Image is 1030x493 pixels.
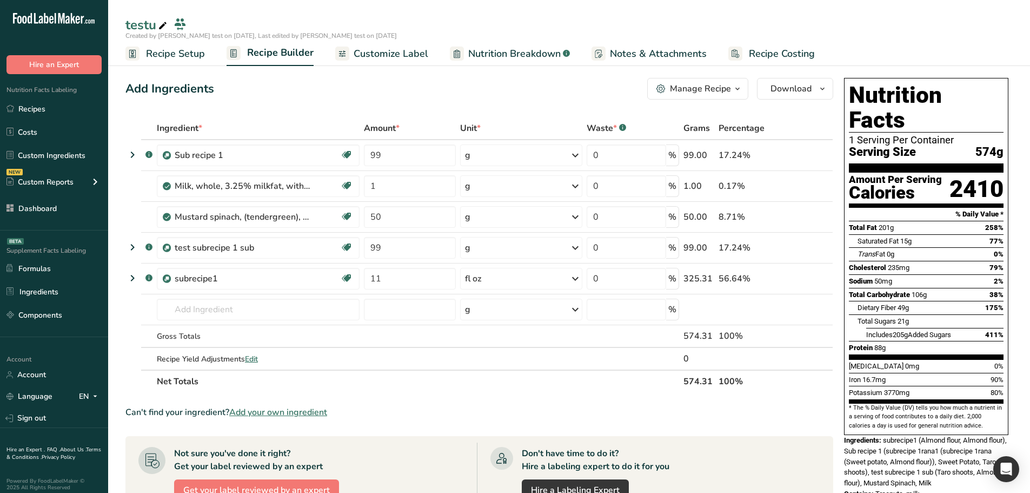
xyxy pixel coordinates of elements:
[849,175,942,185] div: Amount Per Serving
[79,390,102,403] div: EN
[975,146,1004,159] span: 574g
[465,211,470,224] div: g
[858,317,896,325] span: Total Sugars
[862,376,886,384] span: 16.7mg
[60,446,86,453] a: About Us .
[6,478,102,491] div: Powered By FoodLabelMaker © 2025 All Rights Reserved
[157,299,360,320] input: Add Ingredient
[849,389,882,397] span: Potassium
[163,275,171,283] img: Sub Recipe
[174,447,323,473] div: Not sure you've done it right? Get your label reviewed by an expert
[683,211,714,224] div: 50.00
[844,436,881,444] span: Ingredients:
[6,169,23,175] div: NEW
[905,362,919,370] span: 0mg
[887,250,894,258] span: 0g
[716,370,784,392] th: 100%
[175,241,310,254] div: test subrecipe 1 sub
[888,264,909,272] span: 235mg
[898,317,909,325] span: 21g
[985,304,1004,312] span: 175%
[364,122,400,135] span: Amount
[450,42,570,66] a: Nutrition Breakdown
[175,272,310,285] div: subrecipe1
[465,241,470,254] div: g
[163,152,171,160] img: Sub Recipe
[175,211,310,224] div: Mustard spinach, (tendergreen), raw
[719,330,782,343] div: 100%
[985,224,1004,232] span: 258%
[125,15,169,35] div: testu
[227,41,314,67] a: Recipe Builder
[849,277,873,285] span: Sodium
[245,354,258,364] span: Edit
[874,277,892,285] span: 50mg
[849,224,877,232] span: Total Fat
[465,180,470,193] div: g
[770,82,812,95] span: Download
[719,122,765,135] span: Percentage
[858,304,896,312] span: Dietary Fiber
[993,456,1019,482] div: Open Intercom Messenger
[175,149,310,162] div: Sub recipe 1
[749,47,815,61] span: Recipe Costing
[460,122,481,135] span: Unit
[683,241,714,254] div: 99.00
[757,78,833,100] button: Download
[6,446,101,461] a: Terms & Conditions .
[994,362,1004,370] span: 0%
[157,331,360,342] div: Gross Totals
[849,146,916,159] span: Serving Size
[849,376,861,384] span: Iron
[6,176,74,188] div: Custom Reports
[125,42,205,66] a: Recipe Setup
[610,47,707,61] span: Notes & Attachments
[125,80,214,98] div: Add Ingredients
[683,352,714,365] div: 0
[647,78,748,100] button: Manage Recipe
[858,250,885,258] span: Fat
[900,237,912,245] span: 15g
[47,446,60,453] a: FAQ .
[994,250,1004,258] span: 0%
[719,180,782,193] div: 0.17%
[989,264,1004,272] span: 79%
[681,370,716,392] th: 574.31
[898,304,909,312] span: 49g
[42,453,75,461] a: Privacy Policy
[849,404,1004,430] section: * The % Daily Value (DV) tells you how much a nutrient in a serving of food contributes to a dail...
[858,237,899,245] span: Saturated Fat
[849,208,1004,221] section: % Daily Value *
[157,122,202,135] span: Ingredient
[849,264,886,272] span: Cholesterol
[683,122,710,135] span: Grams
[893,331,908,339] span: 205g
[125,406,833,419] div: Can't find your ingredient?
[468,47,561,61] span: Nutrition Breakdown
[728,42,815,66] a: Recipe Costing
[163,244,171,252] img: Sub Recipe
[465,303,470,316] div: g
[989,237,1004,245] span: 77%
[247,45,314,60] span: Recipe Builder
[670,82,731,95] div: Manage Recipe
[7,238,24,245] div: BETA
[879,224,894,232] span: 201g
[229,406,327,419] span: Add your own ingredient
[719,149,782,162] div: 17.24%
[522,447,669,473] div: Don't have time to do it? Hire a labeling expert to do it for you
[844,436,1007,487] span: subrecipe1 (Almond flour, Almond flour), Sub recipe 1 (subrecipe 1rana1 (subrecipe 1rana (Sweet p...
[155,370,681,392] th: Net Totals
[683,180,714,193] div: 1.00
[991,376,1004,384] span: 90%
[683,272,714,285] div: 325.31
[683,149,714,162] div: 99.00
[125,31,397,40] span: Created by [PERSON_NAME] test on [DATE], Last edited by [PERSON_NAME] test on [DATE]
[719,211,782,224] div: 8.71%
[175,180,310,193] div: Milk, whole, 3.25% milkfat, without added vitamin A and [MEDICAL_DATA]
[849,135,1004,146] div: 1 Serving Per Container
[849,185,942,201] div: Calories
[866,331,951,339] span: Includes Added Sugars
[985,331,1004,339] span: 411%
[849,344,873,352] span: Protein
